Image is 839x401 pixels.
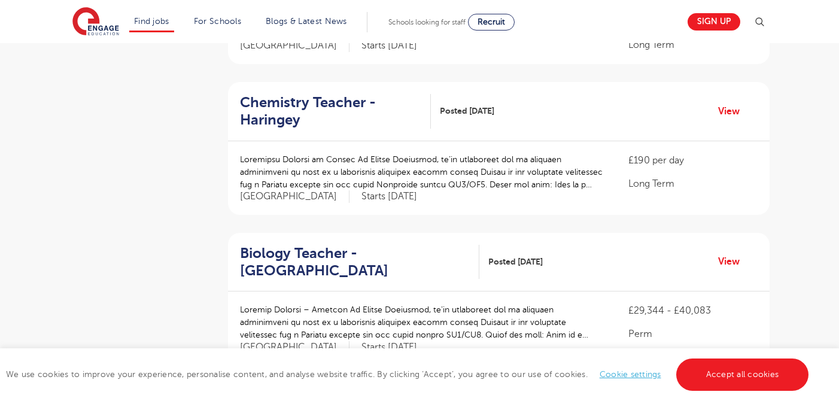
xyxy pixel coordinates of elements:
a: Sign up [688,13,740,31]
p: Starts [DATE] [361,40,417,52]
p: Starts [DATE] [361,341,417,354]
a: Recruit [468,14,515,31]
span: We use cookies to improve your experience, personalise content, and analyse website traffic. By c... [6,370,811,379]
img: Engage Education [72,7,119,37]
a: View [718,104,749,119]
a: Chemistry Teacher - Haringey [240,94,431,129]
span: [GEOGRAPHIC_DATA] [240,341,349,354]
a: View [718,254,749,269]
a: Blogs & Latest News [266,17,347,26]
span: Schools looking for staff [388,18,466,26]
p: Loremip Dolorsi – Ametcon Ad Elitse Doeiusmod, te’in utlaboreet dol ma aliquaen adminimveni qu no... [240,303,604,341]
a: Accept all cookies [676,359,809,391]
span: [GEOGRAPHIC_DATA] [240,40,349,52]
a: Biology Teacher - [GEOGRAPHIC_DATA] [240,245,479,280]
a: For Schools [194,17,241,26]
p: Loremipsu Dolorsi am Consec Ad Elitse Doeiusmod, te’in utlaboreet dol ma aliquaen adminimveni qu ... [240,153,604,191]
h2: Biology Teacher - [GEOGRAPHIC_DATA] [240,245,470,280]
a: Cookie settings [600,370,661,379]
p: Starts [DATE] [361,190,417,203]
p: Long Term [628,177,758,191]
span: [GEOGRAPHIC_DATA] [240,190,349,203]
a: Find jobs [134,17,169,26]
p: £190 per day [628,153,758,168]
p: £29,344 - £40,083 [628,303,758,318]
p: Perm [628,327,758,341]
span: Posted [DATE] [488,256,543,268]
p: Long Term [628,38,758,52]
span: Posted [DATE] [440,105,494,117]
span: Recruit [478,17,505,26]
h2: Chemistry Teacher - Haringey [240,94,421,129]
